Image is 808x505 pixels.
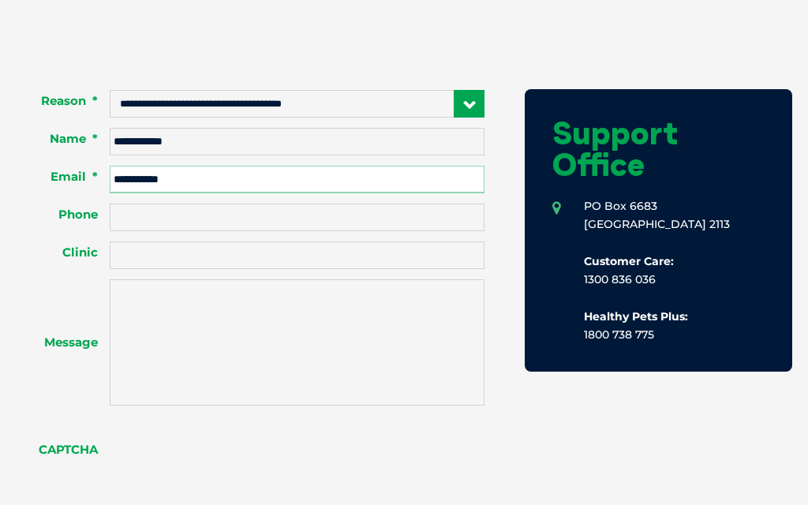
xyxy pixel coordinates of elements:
[16,131,110,147] label: Name
[16,169,110,185] label: Email
[16,335,110,350] label: Message
[16,93,110,109] label: Reason
[552,117,765,180] h1: Support Office
[584,254,674,268] b: Customer Care:
[16,245,110,260] label: Clinic
[110,421,350,483] iframe: reCAPTCHA
[16,442,110,458] label: CAPTCHA
[552,197,765,344] li: PO Box 6683 [GEOGRAPHIC_DATA] 2113 1300 836 036 1800 738 775
[584,309,688,324] b: Healthy Pets Plus:
[16,207,110,223] label: Phone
